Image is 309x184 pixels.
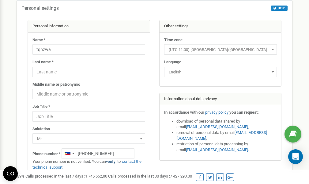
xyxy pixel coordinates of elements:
[164,44,277,55] span: (UTC-11:00) Pacific/Midway
[25,174,107,178] span: Calls processed in the last 7 days :
[32,104,50,110] label: Job Title *
[271,6,288,11] button: HELP
[21,6,59,11] h5: Personal settings
[32,89,145,99] input: Middle name or patronymic
[166,45,275,54] span: (UTC-11:00) Pacific/Midway
[32,126,50,132] label: Salutation
[62,148,134,159] input: +1-800-555-55-55
[32,44,145,55] input: Name
[186,147,248,152] a: [EMAIL_ADDRESS][DOMAIN_NAME]
[106,159,119,164] a: verify it
[32,37,46,43] label: Name *
[160,93,281,105] div: Information about data privacy
[32,159,141,170] a: contact the technical support
[176,130,277,141] li: removal of personal data by email ,
[32,133,145,144] span: Mr.
[164,67,277,77] span: English
[108,174,192,178] span: Calls processed in the last 30 days :
[32,151,61,157] label: Phone number *
[3,166,18,181] button: Open CMP widget
[166,68,275,76] span: English
[85,174,107,178] u: 1 745 662,00
[32,59,54,65] label: Last name *
[170,174,192,178] u: 7 427 293,00
[176,141,277,153] li: restriction of personal data processing by email .
[288,149,303,164] div: Open Intercom Messenger
[28,20,150,33] div: Personal information
[164,110,204,115] strong: In accordance with our
[32,82,80,88] label: Middle name or patronymic
[164,59,181,65] label: Language
[32,67,145,77] input: Last name
[164,37,183,43] label: Time zone
[176,119,277,130] li: download of personal data shared by email ,
[62,149,76,159] div: Telephone country code
[205,110,228,115] a: privacy policy
[32,111,145,122] input: Job Title
[186,124,248,129] a: [EMAIL_ADDRESS][DOMAIN_NAME]
[35,135,143,143] span: Mr.
[176,130,267,141] a: [EMAIL_ADDRESS][DOMAIN_NAME]
[229,110,259,115] strong: you can request:
[160,20,281,33] div: Other settings
[32,159,145,170] p: Your phone number is not verified. You can or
